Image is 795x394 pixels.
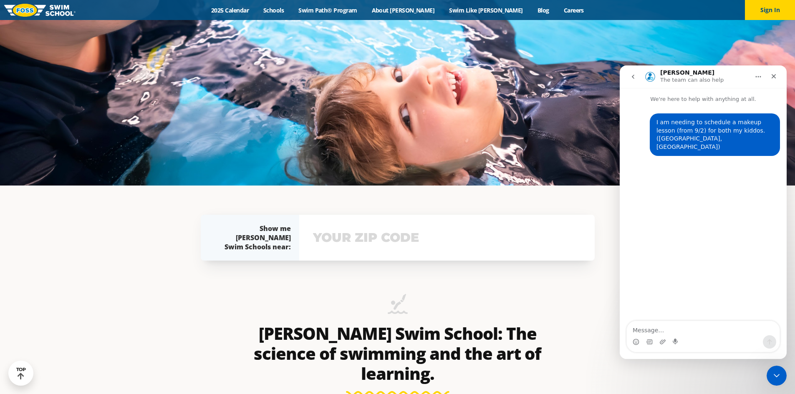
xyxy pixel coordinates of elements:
div: Show me [PERSON_NAME] Swim Schools near: [217,224,291,251]
iframe: Intercom live chat [767,366,787,386]
div: TOP [16,367,26,380]
a: Schools [256,6,291,14]
a: Swim Like [PERSON_NAME] [442,6,530,14]
h2: [PERSON_NAME] Swim School: The science of swimming and the art of learning. [242,324,553,384]
img: icon-swimming-diving-2.png [388,294,408,319]
a: Careers [556,6,591,14]
a: About [PERSON_NAME] [364,6,442,14]
a: Swim Path® Program [291,6,364,14]
img: FOSS Swim School Logo [4,4,76,17]
iframe: Intercom live chat [620,65,787,359]
a: 2025 Calendar [204,6,256,14]
a: Blog [530,6,556,14]
input: YOUR ZIP CODE [311,226,583,250]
